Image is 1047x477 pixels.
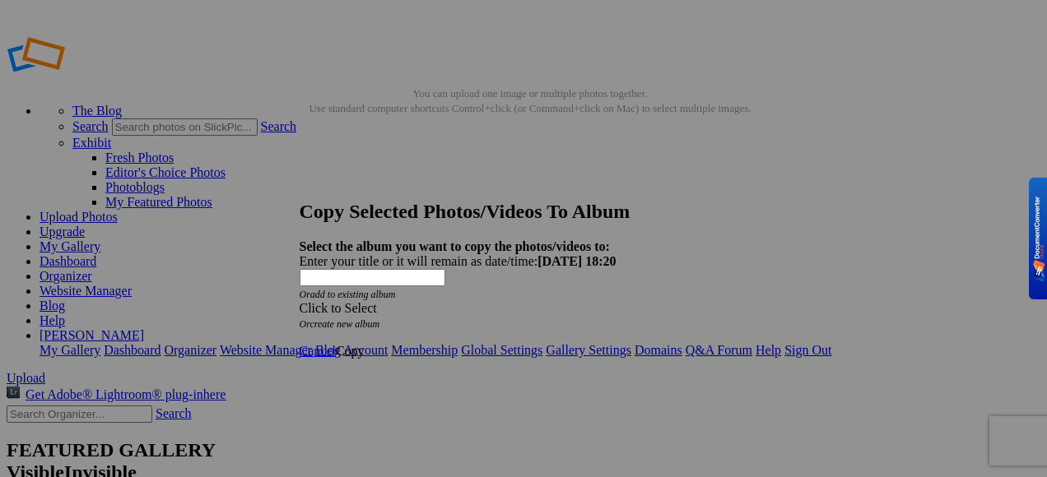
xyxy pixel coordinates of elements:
[309,318,379,330] a: create new album
[336,344,365,358] span: Copy
[537,254,616,268] b: [DATE] 18:20
[300,239,610,253] strong: Select the album you want to copy the photos/videos to:
[1033,197,1045,281] img: BKR5lM0sgkDqAAAAAElFTkSuQmCC
[300,318,380,330] i: Or
[310,289,396,300] a: add to existing album
[300,301,377,315] span: Click to Select
[300,254,736,269] div: Enter your title or it will remain as date/time:
[300,344,336,358] a: Cancel
[300,289,396,300] i: Or
[300,201,736,223] h2: Copy Selected Photos/Videos To Album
